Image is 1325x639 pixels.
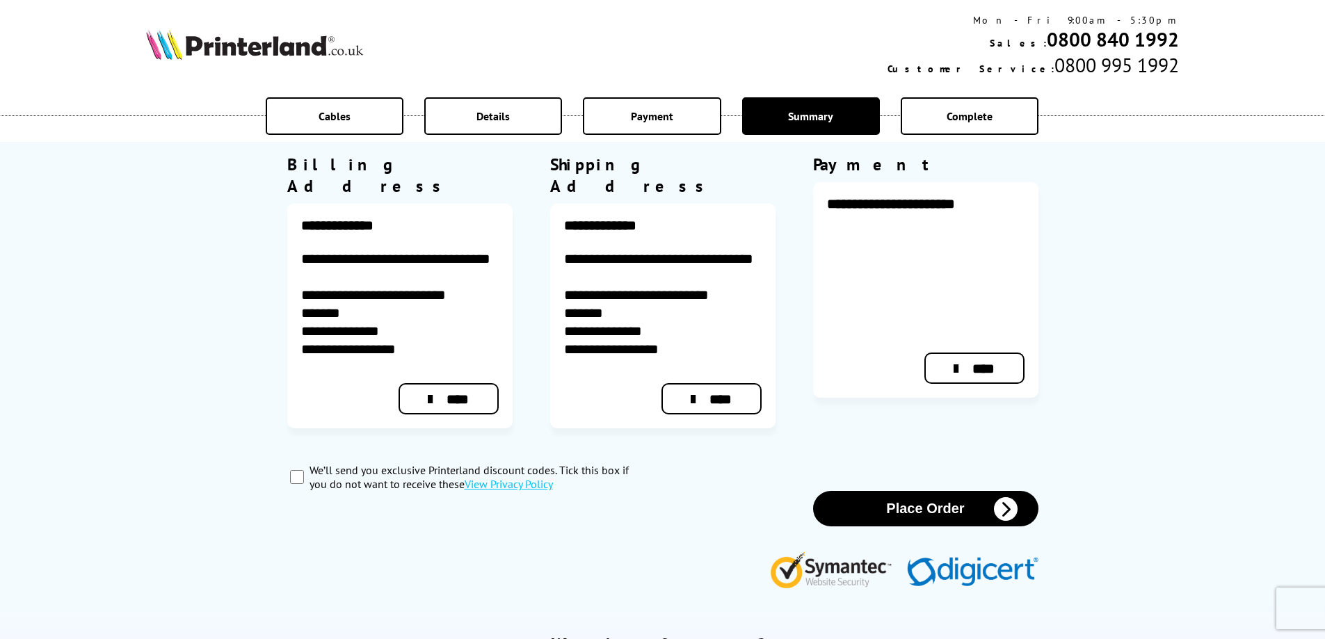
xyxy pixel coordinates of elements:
span: Sales: [990,37,1047,49]
div: Shipping Address [550,154,776,197]
img: Symantec Website Security [770,549,901,588]
span: Customer Service: [888,63,1054,75]
label: We’ll send you exclusive Printerland discount codes. Tick this box if you do not want to receive ... [310,463,648,491]
a: modal_privacy [465,477,553,491]
div: Payment [813,154,1038,175]
span: Cables [319,109,351,123]
a: 0800 840 1992 [1047,26,1179,52]
div: Mon - Fri 9:00am - 5:30pm [888,14,1179,26]
span: Summary [788,109,833,123]
img: Digicert [907,557,1038,588]
span: 0800 995 1992 [1054,52,1179,78]
button: Place Order [813,491,1038,526]
span: Details [476,109,510,123]
div: Billing Address [287,154,513,197]
span: Payment [631,109,673,123]
span: Complete [947,109,993,123]
img: Printerland Logo [146,29,363,60]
